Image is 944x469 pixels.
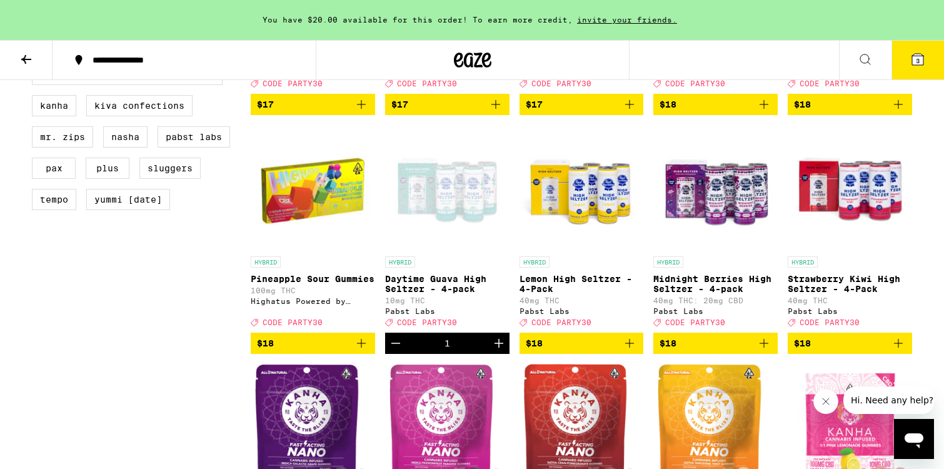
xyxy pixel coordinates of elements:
[520,307,644,315] div: Pabst Labs
[488,333,510,354] button: Increment
[573,16,681,24] span: invite your friends.
[526,99,543,109] span: $17
[788,307,912,315] div: Pabst Labs
[526,338,543,348] span: $18
[251,125,375,333] a: Open page for Pineapple Sour Gummies from Highatus Powered by Cannabiotix
[653,296,778,305] p: 40mg THC: 20mg CBD
[86,158,129,179] label: PLUS
[251,286,375,295] p: 100mg THC
[391,99,408,109] span: $17
[916,57,920,64] span: 3
[385,94,510,115] button: Add to bag
[520,125,644,333] a: Open page for Lemon High Seltzer - 4-Pack from Pabst Labs
[263,79,323,88] span: CODE PARTY30
[520,333,644,354] button: Add to bag
[257,338,274,348] span: $18
[32,158,76,179] label: PAX
[894,419,934,459] iframe: Button to launch messaging window
[788,274,912,294] p: Strawberry Kiwi High Seltzer - 4-Pack
[788,125,912,333] a: Open page for Strawberry Kiwi High Seltzer - 4-Pack from Pabst Labs
[800,79,860,88] span: CODE PARTY30
[653,125,778,250] img: Pabst Labs - Midnight Berries High Seltzer - 4-pack
[385,125,510,333] a: Open page for Daytime Guava High Seltzer - 4-pack from Pabst Labs
[397,79,457,88] span: CODE PARTY30
[32,95,76,116] label: Kanha
[86,189,170,210] label: Yummi [DATE]
[653,125,778,333] a: Open page for Midnight Berries High Seltzer - 4-pack from Pabst Labs
[653,94,778,115] button: Add to bag
[531,318,591,326] span: CODE PARTY30
[653,307,778,315] div: Pabst Labs
[794,338,811,348] span: $18
[788,256,818,268] p: HYBRID
[251,125,375,250] img: Highatus Powered by Cannabiotix - Pineapple Sour Gummies
[520,274,644,294] p: Lemon High Seltzer - 4-Pack
[660,99,676,109] span: $18
[86,95,193,116] label: Kiva Confections
[891,41,944,79] button: 3
[32,189,76,210] label: Tempo
[520,125,644,250] img: Pabst Labs - Lemon High Seltzer - 4-Pack
[653,256,683,268] p: HYBRID
[158,126,230,148] label: Pabst Labs
[251,333,375,354] button: Add to bag
[788,125,912,250] img: Pabst Labs - Strawberry Kiwi High Seltzer - 4-Pack
[32,126,93,148] label: Mr. Zips
[257,99,274,109] span: $17
[520,296,644,305] p: 40mg THC
[794,99,811,109] span: $18
[660,338,676,348] span: $18
[139,158,201,179] label: Sluggers
[263,318,323,326] span: CODE PARTY30
[788,333,912,354] button: Add to bag
[665,318,725,326] span: CODE PARTY30
[385,296,510,305] p: 10mg THC
[444,338,450,348] div: 1
[385,307,510,315] div: Pabst Labs
[103,126,148,148] label: NASHA
[520,94,644,115] button: Add to bag
[813,389,838,414] iframe: Close message
[251,297,375,305] div: Highatus Powered by Cannabiotix
[653,274,778,294] p: Midnight Berries High Seltzer - 4-pack
[788,296,912,305] p: 40mg THC
[251,274,375,284] p: Pineapple Sour Gummies
[843,386,934,414] iframe: Message from company
[251,94,375,115] button: Add to bag
[385,256,415,268] p: HYBRID
[397,318,457,326] span: CODE PARTY30
[385,333,406,354] button: Decrement
[263,16,573,24] span: You have $20.00 available for this order! To earn more credit,
[800,318,860,326] span: CODE PARTY30
[788,94,912,115] button: Add to bag
[665,79,725,88] span: CODE PARTY30
[251,256,281,268] p: HYBRID
[531,79,591,88] span: CODE PARTY30
[520,256,550,268] p: HYBRID
[653,333,778,354] button: Add to bag
[385,274,510,294] p: Daytime Guava High Seltzer - 4-pack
